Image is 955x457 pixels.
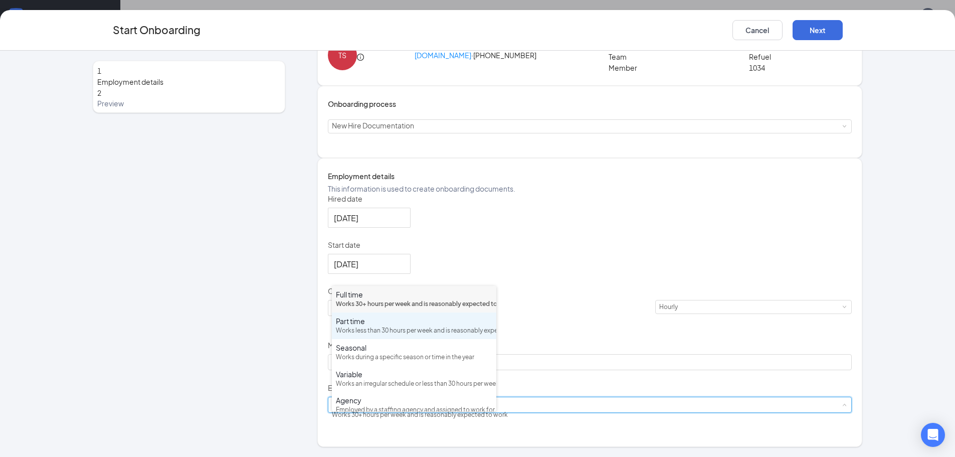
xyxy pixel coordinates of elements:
[336,395,492,405] div: Agency
[659,300,685,314] div: Hourly
[334,212,403,224] input: Aug 26, 2025
[332,121,414,130] span: New Hire Documentation
[328,98,852,109] h4: Onboarding process
[336,369,492,379] div: Variable
[336,353,492,362] div: Works during a specific season or time in the year
[328,383,852,393] p: Employment type
[921,423,945,447] div: Open Intercom Messenger
[328,240,852,250] p: Start date
[328,194,852,204] p: Hired date
[97,76,281,87] span: Employment details
[332,407,508,422] div: Works 30+ hours per week and is reasonably expected to work
[97,98,281,108] span: Preview
[793,20,843,40] button: Next
[328,354,852,370] input: Manager name
[415,40,591,63] p: · [PHONE_NUMBER]
[328,184,852,194] p: This information is used to create onboarding documents.
[732,20,783,40] button: Cancel
[328,340,852,350] p: Manager
[336,289,492,299] div: Full time
[328,171,852,182] h4: Employment details
[97,66,101,75] span: 1
[97,88,101,97] span: 2
[336,405,492,415] div: Employed by a staffing agency and assigned to work for another company
[357,54,364,61] span: info-circle
[336,343,492,353] div: Seasonal
[336,379,492,389] div: Works an irregular schedule or less than 30 hours per week
[749,40,779,73] p: SC - Refuel 1034
[328,286,852,296] p: Compensation
[338,50,346,61] div: TS
[334,258,403,270] input: Aug 29, 2025
[609,40,645,73] p: C-Store Team Member
[336,326,492,336] div: Works less than 30 hours per week and is reasonably expected to work
[336,316,492,326] div: Part time
[336,299,492,309] div: Works 30+ hours per week and is reasonably expected to work
[113,22,201,38] h3: Start Onboarding
[332,120,421,133] div: [object Object]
